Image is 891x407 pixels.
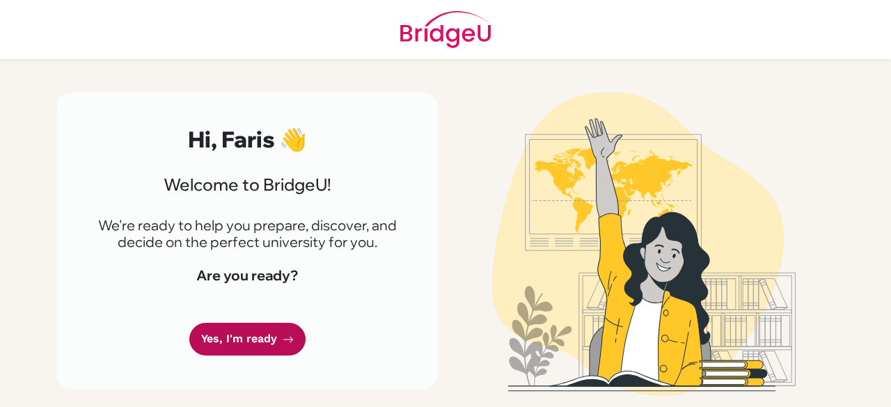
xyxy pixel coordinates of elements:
h3: Welcome to BridgeU! [90,175,404,195]
a: Yes, I'm ready [189,323,306,356]
h4: Are you ready? [90,267,404,284]
h2: Hi, Faris 👋 [90,126,404,152]
p: We're ready to help you prepare, discover, and decide on the perfect university for you. [90,217,404,250]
